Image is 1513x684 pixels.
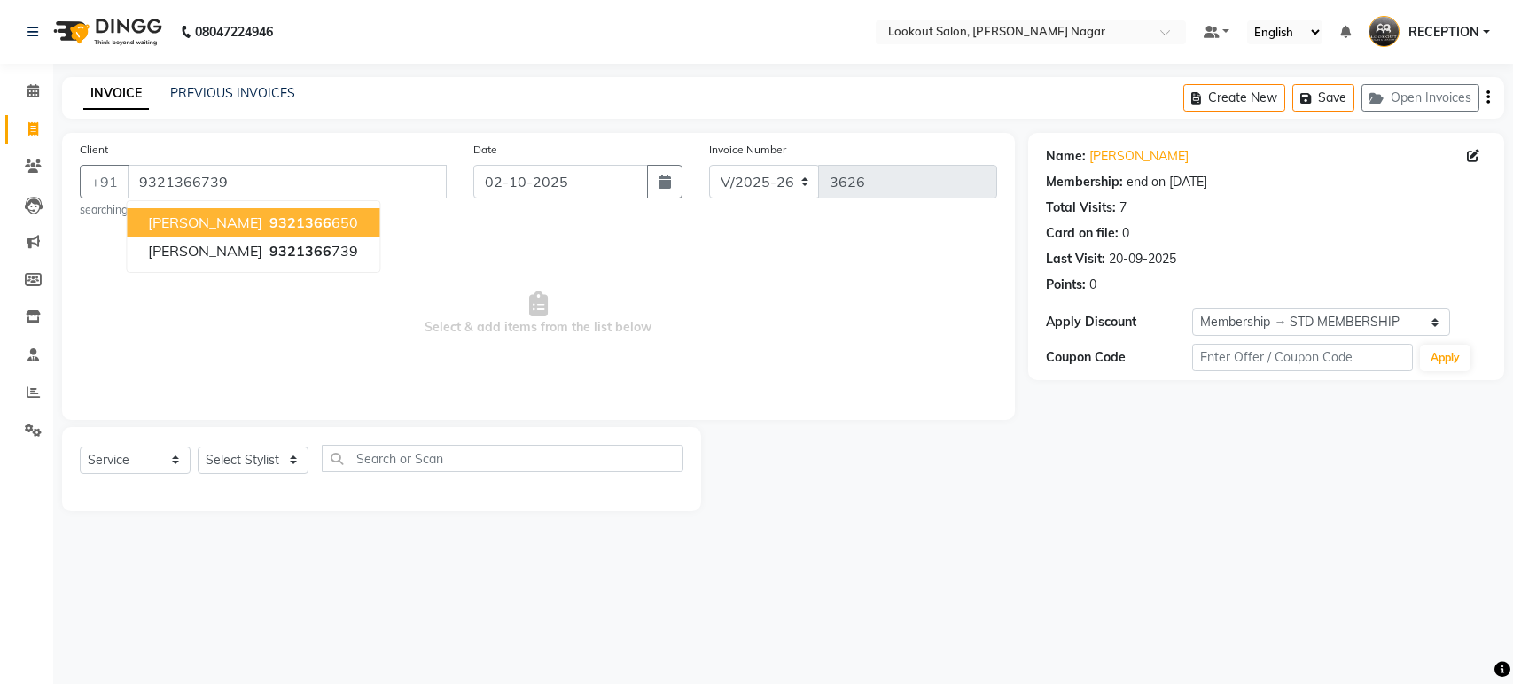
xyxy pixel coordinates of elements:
[148,214,262,231] span: [PERSON_NAME]
[1046,313,1193,331] div: Apply Discount
[269,242,331,260] span: 9321366
[1127,173,1207,191] div: end on [DATE]
[1089,276,1096,294] div: 0
[1420,345,1470,371] button: Apply
[1183,84,1285,112] button: Create New
[266,242,358,260] ngb-highlight: 739
[128,165,447,198] input: Search by Name/Mobile/Email/Code
[709,142,786,158] label: Invoice Number
[80,142,108,158] label: Client
[170,85,295,101] a: PREVIOUS INVOICES
[1046,198,1116,217] div: Total Visits:
[1046,173,1123,191] div: Membership:
[1046,147,1086,166] div: Name:
[1408,23,1479,42] span: RECEPTION
[195,7,273,57] b: 08047224946
[1046,276,1086,294] div: Points:
[45,7,167,57] img: logo
[1361,84,1479,112] button: Open Invoices
[269,214,331,231] span: 9321366
[1046,348,1193,367] div: Coupon Code
[1046,250,1105,268] div: Last Visit:
[80,202,447,218] small: searching...
[1292,84,1354,112] button: Save
[80,165,129,198] button: +91
[322,445,683,472] input: Search or Scan
[1089,147,1189,166] a: [PERSON_NAME]
[1109,250,1176,268] div: 20-09-2025
[1192,344,1413,371] input: Enter Offer / Coupon Code
[1369,16,1400,47] img: RECEPTION
[1046,224,1119,243] div: Card on file:
[80,225,997,402] span: Select & add items from the list below
[1122,224,1129,243] div: 0
[148,242,262,260] span: [PERSON_NAME]
[473,142,497,158] label: Date
[266,214,358,231] ngb-highlight: 650
[1119,198,1127,217] div: 7
[83,78,149,110] a: INVOICE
